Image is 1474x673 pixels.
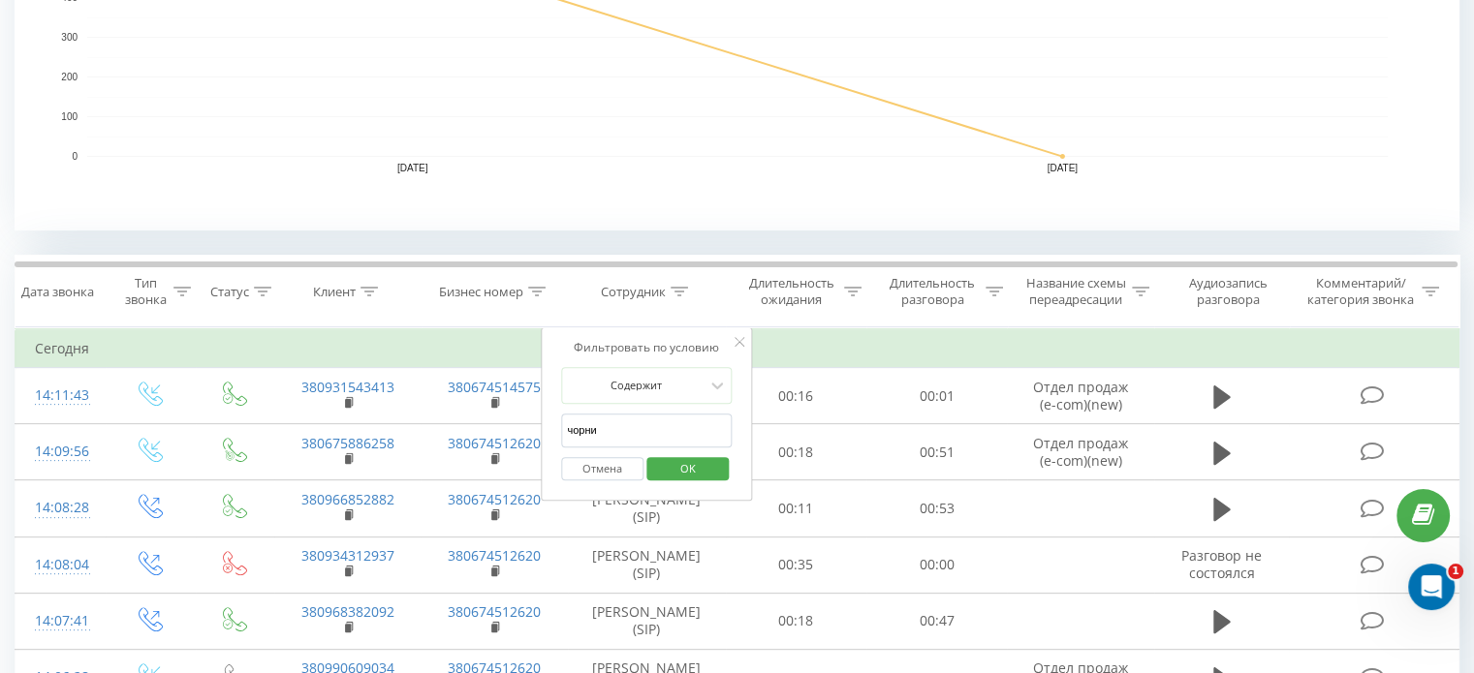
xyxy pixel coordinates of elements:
[1048,163,1079,173] text: [DATE]
[61,111,78,122] text: 100
[301,378,394,396] a: 380931543413
[439,284,523,300] div: Бизнес номер
[301,434,394,452] a: 380675886258
[448,602,541,621] a: 380674512620
[866,424,1007,480] td: 00:51
[122,275,168,308] div: Тип звонка
[568,536,726,593] td: [PERSON_NAME] (SIP)
[448,490,541,508] a: 380674512620
[866,368,1007,424] td: 00:01
[726,593,866,649] td: 00:18
[313,284,356,300] div: Клиент
[35,377,86,414] div: 14:11:43
[21,284,94,300] div: Дата звонка
[35,489,86,527] div: 14:08:28
[301,490,394,508] a: 380966852882
[1007,424,1153,480] td: Отдел продаж (e-com)(new)
[1303,275,1417,308] div: Комментарий/категория звонка
[448,546,541,565] a: 380674512620
[726,536,866,593] td: 00:35
[866,480,1007,536] td: 00:53
[743,275,840,308] div: Длительность ожидания
[726,424,866,480] td: 00:18
[1448,564,1463,579] span: 1
[35,433,86,471] div: 14:09:56
[561,338,732,357] div: Фильтровать по условию
[1007,368,1153,424] td: Отдел продаж (e-com)(new)
[1025,275,1127,308] div: Название схемы переадресации
[35,602,86,640] div: 14:07:41
[1172,275,1285,308] div: Аудиозапись разговора
[561,413,732,447] input: Введите значение
[301,546,394,565] a: 380934312937
[301,602,394,621] a: 380968382092
[35,546,86,584] div: 14:08:04
[884,275,981,308] div: Длительность разговора
[646,457,729,481] button: OK
[568,480,726,536] td: [PERSON_NAME] (SIP)
[72,151,78,162] text: 0
[866,536,1007,593] td: 00:00
[726,480,866,536] td: 00:11
[661,453,715,483] span: OK
[601,284,666,300] div: Сотрудник
[726,368,866,424] td: 00:16
[448,434,541,452] a: 380674512620
[448,378,541,396] a: 380674514575
[16,329,1459,368] td: Сегодня
[1181,546,1262,582] span: Разговор не состоялся
[397,163,428,173] text: [DATE]
[561,457,643,481] button: Отмена
[61,32,78,43] text: 300
[1408,564,1455,610] iframe: Intercom live chat
[568,593,726,649] td: [PERSON_NAME] (SIP)
[866,593,1007,649] td: 00:47
[61,72,78,82] text: 200
[210,284,249,300] div: Статус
